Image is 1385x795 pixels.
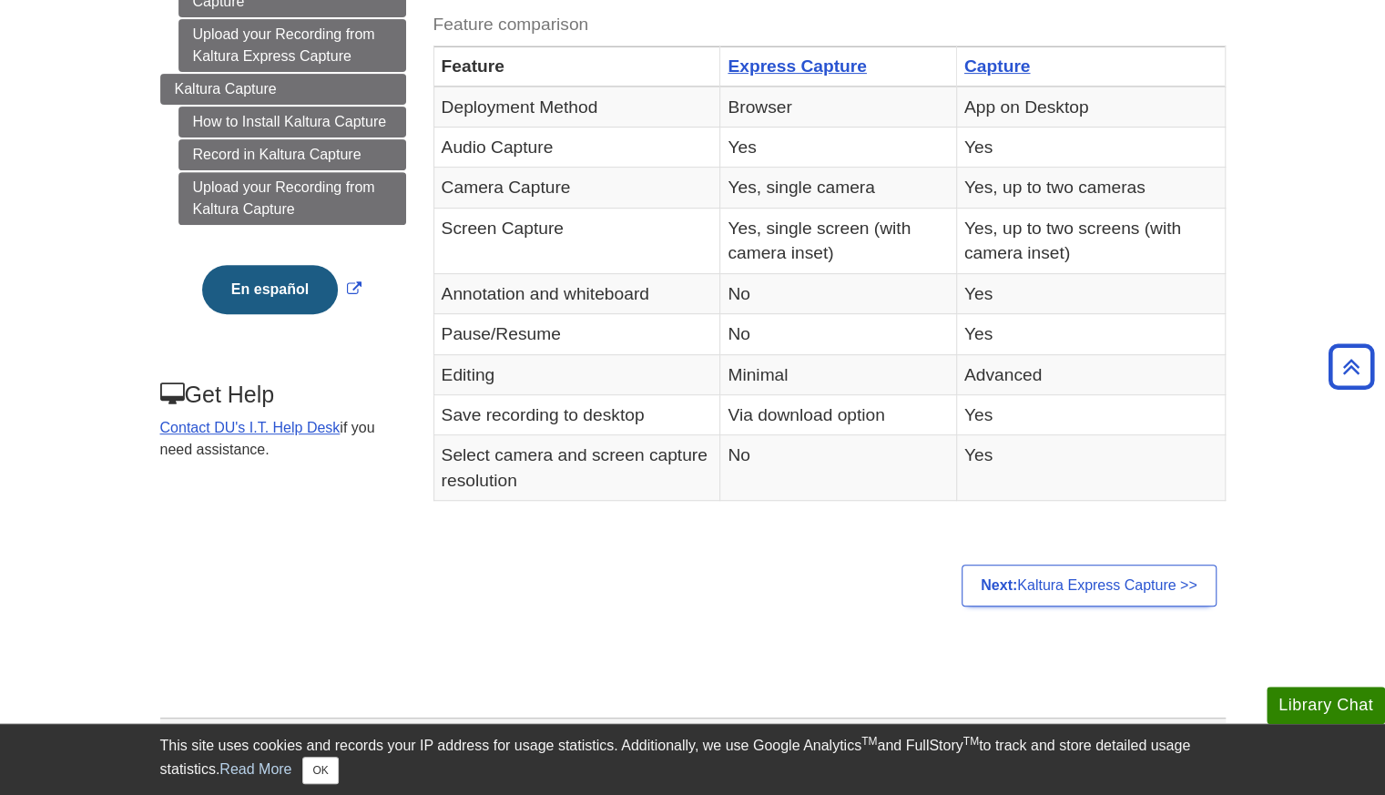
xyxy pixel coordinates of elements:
td: Editing [433,354,720,394]
p: if you need assistance. [160,417,404,461]
a: Express Capture [728,56,867,76]
td: Yes [956,273,1225,313]
button: Library Chat [1267,687,1385,724]
td: Yes [956,435,1225,501]
td: Save recording to desktop [433,394,720,434]
td: Screen Capture [433,208,720,273]
a: Next:Kaltura Express Capture >> [962,565,1216,606]
td: Select camera and screen capture resolution [433,435,720,501]
td: No [720,435,957,501]
button: Close [302,757,338,784]
div: This site uses cookies and records your IP address for usage statistics. Additionally, we use Goo... [160,735,1226,784]
a: Capture [964,56,1031,76]
sup: TM [963,735,979,748]
td: Yes [956,314,1225,354]
a: Read More [219,761,291,777]
td: Yes, up to two cameras [956,168,1225,208]
a: Upload your Recording from Kaltura Capture [178,172,406,225]
td: Yes, single camera [720,168,957,208]
td: Audio Capture [433,127,720,168]
a: Link opens in new window [198,281,366,297]
a: Contact DU's I.T. Help Desk [160,420,341,435]
a: Record in Kaltura Capture [178,139,406,170]
th: Feature [433,46,720,87]
td: Pause/Resume [433,314,720,354]
td: Yes [956,394,1225,434]
td: Yes [956,127,1225,168]
button: En español [202,265,338,314]
h3: Get Help [160,382,404,408]
span: Kaltura Capture [175,81,277,97]
td: Yes, single screen (with camera inset) [720,208,957,273]
td: App on Desktop [956,87,1225,127]
td: Minimal [720,354,957,394]
a: Back to Top [1322,354,1380,379]
sup: TM [861,735,877,748]
strong: Next: [981,577,1017,593]
td: Deployment Method [433,87,720,127]
caption: Feature comparison [433,5,1226,46]
td: Via download option [720,394,957,434]
a: Upload your Recording from Kaltura Express Capture [178,19,406,72]
td: Browser [720,87,957,127]
td: Yes [720,127,957,168]
td: No [720,273,957,313]
td: Advanced [956,354,1225,394]
td: Camera Capture [433,168,720,208]
td: Annotation and whiteboard [433,273,720,313]
td: Yes, up to two screens (with camera inset) [956,208,1225,273]
a: Kaltura Capture [160,74,406,105]
td: No [720,314,957,354]
a: How to Install Kaltura Capture [178,107,406,138]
